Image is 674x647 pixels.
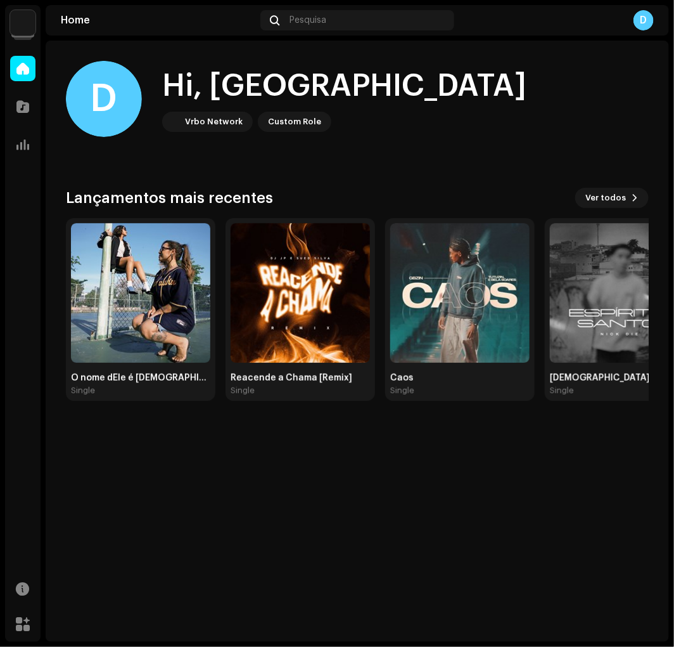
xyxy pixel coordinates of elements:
img: 8b7982c3-fa0c-4709-b81a-d41899ebe8e8 [390,223,530,363]
div: Custom Role [268,114,321,129]
img: 66bce8da-2cef-42a1-a8c4-ff775820a5f9 [165,114,180,129]
div: Single [231,386,255,396]
img: c23b3be6-f040-4e2d-acf6-1b11b047a5e9 [231,223,370,363]
div: Home [61,15,255,25]
div: Caos [390,373,530,383]
div: Reacende a Chama [Remix] [231,373,370,383]
div: D [633,10,654,30]
div: O nome dEle é [DEMOGRAPHIC_DATA] [71,373,210,383]
div: Single [550,386,574,396]
div: Hi, [GEOGRAPHIC_DATA] [162,66,526,107]
span: Pesquisa [290,15,327,25]
span: Ver todos [585,185,626,211]
div: Single [390,386,414,396]
div: Vrbo Network [185,114,243,129]
h3: Lançamentos mais recentes [66,188,273,208]
img: b21393b7-4751-4c2a-baea-8befb448b5b4 [71,223,210,363]
img: 66bce8da-2cef-42a1-a8c4-ff775820a5f9 [10,10,35,36]
div: Single [71,386,95,396]
button: Ver todos [575,188,649,208]
div: D [66,61,142,137]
